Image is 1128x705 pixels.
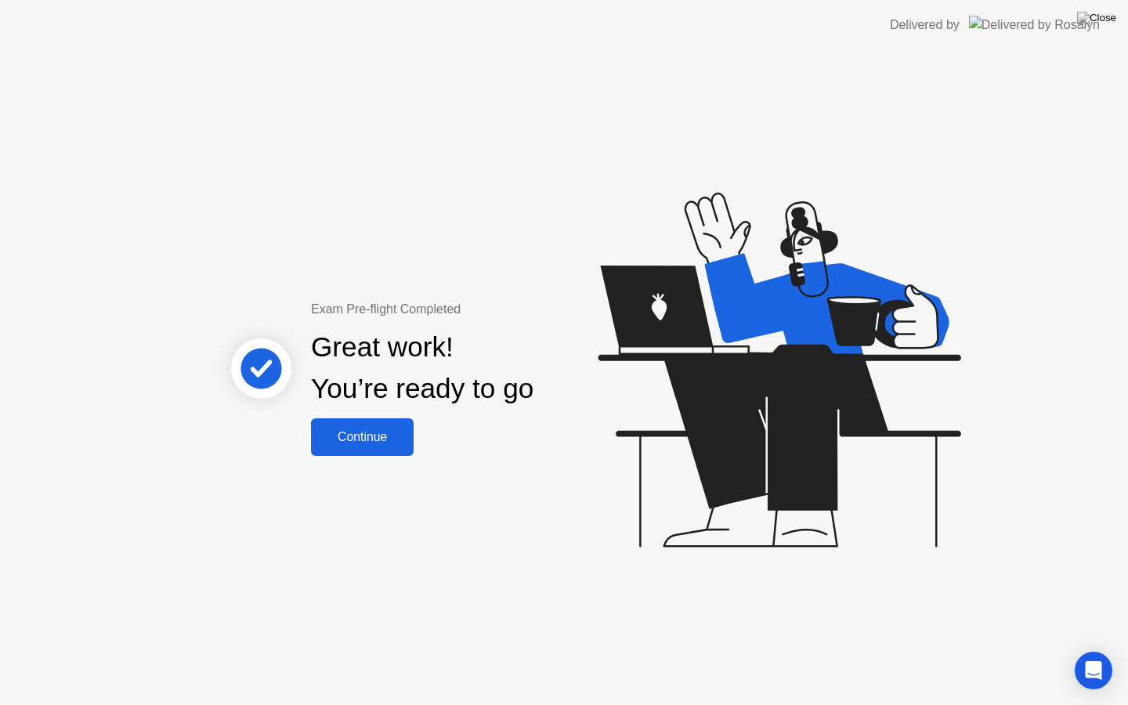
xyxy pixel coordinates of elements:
div: Open Intercom Messenger [1075,652,1112,689]
img: Close [1077,12,1116,24]
div: Exam Pre-flight Completed [311,300,634,319]
div: Delivered by [890,16,960,34]
img: Delivered by Rosalyn [969,16,1100,34]
div: Great work! You’re ready to go [311,327,533,410]
button: Continue [311,418,414,456]
div: Continue [316,430,409,444]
